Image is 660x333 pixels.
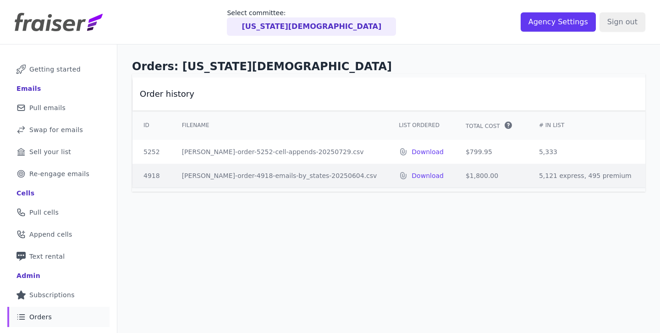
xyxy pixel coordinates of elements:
[7,164,110,184] a: Re-engage emails
[171,164,388,188] td: [PERSON_NAME]-order-4918-emails-by_states-20250604.csv
[16,189,34,198] div: Cells
[7,142,110,162] a: Sell your list
[29,169,89,178] span: Re-engage emails
[29,252,65,261] span: Text rental
[16,84,41,93] div: Emails
[132,59,645,74] h1: Orders: [US_STATE][DEMOGRAPHIC_DATA]
[16,271,40,280] div: Admin
[7,224,110,244] a: Append cells
[455,164,528,188] td: $1,800.00
[29,65,81,74] span: Getting started
[7,307,110,327] a: Orders
[412,147,444,156] a: Download
[29,125,83,134] span: Swap for emails
[7,202,110,222] a: Pull cells
[7,120,110,140] a: Swap for emails
[29,103,66,112] span: Pull emails
[388,111,455,140] th: List Ordered
[412,171,444,180] a: Download
[132,164,171,188] td: 4918
[599,12,645,32] input: Sign out
[132,140,171,164] td: 5252
[528,111,643,140] th: # In List
[171,140,388,164] td: [PERSON_NAME]-order-5252-cell-appends-20250729.csv
[29,230,72,239] span: Append cells
[455,140,528,164] td: $799.95
[528,140,643,164] td: 5,333
[29,312,52,322] span: Orders
[29,208,59,217] span: Pull cells
[132,111,171,140] th: ID
[227,8,396,17] p: Select committee:
[227,8,396,36] a: Select committee: [US_STATE][DEMOGRAPHIC_DATA]
[7,246,110,266] a: Text rental
[29,290,75,300] span: Subscriptions
[15,13,103,31] img: Fraiser Logo
[29,147,71,156] span: Sell your list
[7,285,110,305] a: Subscriptions
[521,12,596,32] input: Agency Settings
[528,164,643,188] td: 5,121 express, 495 premium
[7,98,110,118] a: Pull emails
[171,111,388,140] th: Filename
[242,21,381,32] p: [US_STATE][DEMOGRAPHIC_DATA]
[466,122,500,130] span: Total Cost
[7,59,110,79] a: Getting started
